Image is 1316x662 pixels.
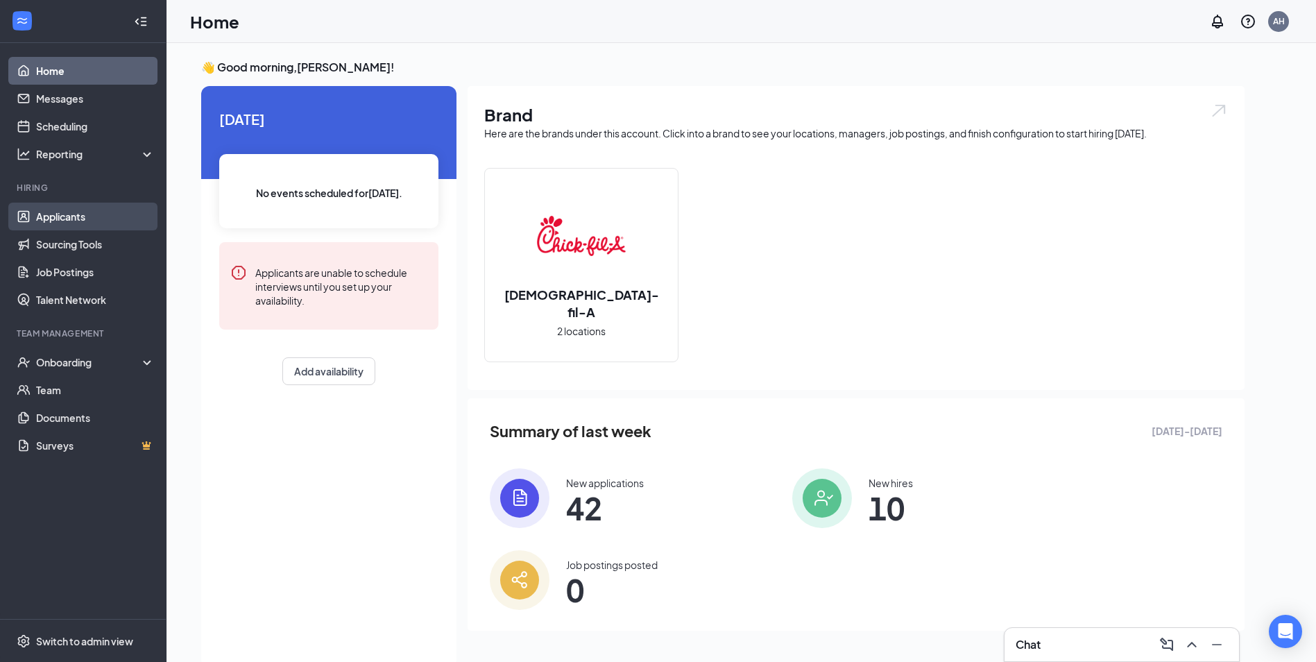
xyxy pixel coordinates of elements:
span: 0 [566,577,658,602]
a: SurveysCrown [36,432,155,459]
div: Hiring [17,182,152,194]
span: [DATE] [219,108,438,130]
div: Switch to admin view [36,634,133,648]
svg: UserCheck [17,355,31,369]
a: Messages [36,85,155,112]
img: open.6027fd2a22e1237b5b06.svg [1210,103,1228,119]
a: Sourcing Tools [36,230,155,258]
button: ComposeMessage [1156,634,1178,656]
button: Minimize [1206,634,1228,656]
svg: Minimize [1208,636,1225,653]
div: New applications [566,476,644,490]
a: Talent Network [36,286,155,314]
svg: WorkstreamLogo [15,14,29,28]
div: Onboarding [36,355,143,369]
span: [DATE] - [DATE] [1152,423,1222,439]
span: 2 locations [557,323,606,339]
button: Add availability [282,357,375,385]
a: Home [36,57,155,85]
svg: QuestionInfo [1240,13,1256,30]
svg: Analysis [17,147,31,161]
span: 42 [566,495,644,520]
a: Team [36,376,155,404]
a: Applicants [36,203,155,230]
svg: ChevronUp [1183,636,1200,653]
a: Documents [36,404,155,432]
img: icon [792,468,852,528]
svg: Error [230,264,247,281]
h3: Chat [1016,637,1041,652]
h1: Home [190,10,239,33]
div: Open Intercom Messenger [1269,615,1302,648]
a: Job Postings [36,258,155,286]
div: Applicants are unable to schedule interviews until you set up your availability. [255,264,427,307]
span: Summary of last week [490,419,651,443]
h2: [DEMOGRAPHIC_DATA]-fil-A [485,286,678,321]
span: No events scheduled for [DATE] . [256,185,402,201]
svg: Settings [17,634,31,648]
h3: 👋 Good morning, [PERSON_NAME] ! [201,60,1245,75]
span: 10 [869,495,913,520]
button: ChevronUp [1181,634,1203,656]
div: Team Management [17,328,152,339]
svg: Collapse [134,15,148,28]
img: icon [490,550,549,610]
h1: Brand [484,103,1228,126]
svg: ComposeMessage [1159,636,1175,653]
div: Reporting [36,147,155,161]
img: Chick-fil-A [537,192,626,280]
div: Job postings posted [566,558,658,572]
svg: Notifications [1209,13,1226,30]
a: Scheduling [36,112,155,140]
div: Here are the brands under this account. Click into a brand to see your locations, managers, job p... [484,126,1228,140]
img: icon [490,468,549,528]
div: AH [1273,15,1285,27]
div: New hires [869,476,913,490]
